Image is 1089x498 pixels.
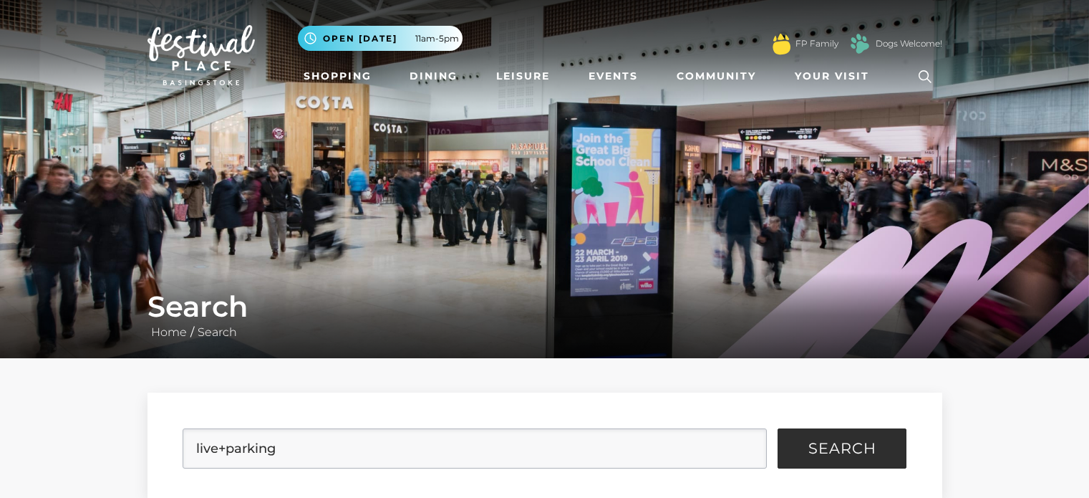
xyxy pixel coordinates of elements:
span: 11am-5pm [415,32,459,45]
a: Home [147,325,190,339]
button: Open [DATE] 11am-5pm [298,26,463,51]
h1: Search [147,289,942,324]
div: / [137,289,953,341]
a: Your Visit [789,63,882,90]
span: Your Visit [795,69,869,84]
a: Search [194,325,241,339]
a: Shopping [298,63,377,90]
button: Search [778,428,906,469]
a: Leisure [490,63,556,90]
a: FP Family [795,37,838,50]
img: Festival Place Logo [147,25,255,85]
input: Search Site [183,428,767,469]
a: Dogs Welcome! [876,37,942,50]
a: Events [583,63,644,90]
span: Open [DATE] [323,32,397,45]
a: Community [671,63,762,90]
a: Dining [404,63,463,90]
span: Search [808,441,876,456]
